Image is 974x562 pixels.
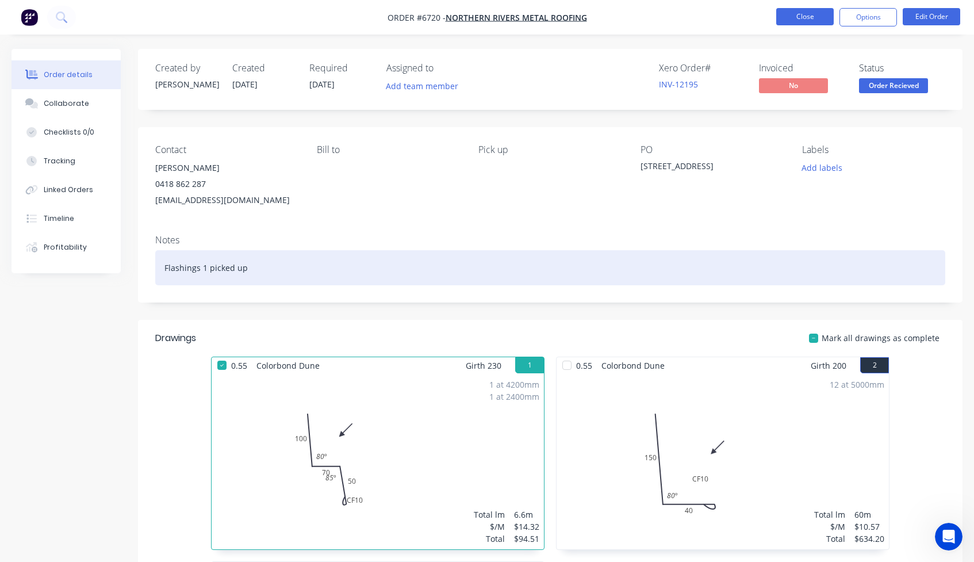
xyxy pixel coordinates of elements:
div: Status [859,63,945,74]
button: Linked Orders [11,175,121,204]
span: Order #6720 - [388,12,446,23]
div: Xero Order # [659,63,745,74]
div: Total [814,533,845,545]
div: 1 at 2400mm [489,391,539,403]
div: Linked Orders [44,185,93,195]
button: Timeline [11,204,121,233]
div: [STREET_ADDRESS] [641,160,784,176]
img: Factory [21,9,38,26]
div: 0150CF104080º12 at 5000mmTotal lm$/MTotal60m$10.57$634.20 [557,374,889,549]
div: [PERSON_NAME] [155,160,298,176]
div: $10.57 [854,521,884,533]
button: Close [776,8,834,25]
div: Bill to [317,144,460,155]
div: Order details [44,70,93,80]
div: $/M [814,521,845,533]
button: Add labels [796,160,849,175]
span: Colorbond Dune [252,357,324,374]
div: 0418 862 287 [155,176,298,192]
div: Total [474,533,505,545]
button: Order details [11,60,121,89]
span: 0.55 [227,357,252,374]
div: Tracking [44,156,75,166]
span: [DATE] [232,79,258,90]
div: Total lm [474,509,505,521]
div: Collaborate [44,98,89,109]
div: Profitability [44,242,87,253]
span: [DATE] [309,79,335,90]
div: Created by [155,63,218,74]
div: [PERSON_NAME]0418 862 287[EMAIL_ADDRESS][DOMAIN_NAME] [155,160,298,208]
span: 0.55 [572,357,597,374]
div: $94.51 [514,533,539,545]
span: Girth 230 [466,357,501,374]
div: 6.6m [514,509,539,521]
div: Labels [802,144,945,155]
a: INV-12195 [659,79,698,90]
div: Assigned to [386,63,501,74]
div: Contact [155,144,298,155]
span: Girth 200 [811,357,846,374]
div: Invoiced [759,63,845,74]
div: 60m [854,509,884,521]
button: Collaborate [11,89,121,118]
div: 12 at 5000mm [830,379,884,391]
span: No [759,78,828,93]
div: $634.20 [854,533,884,545]
div: 1 at 4200mm [489,379,539,391]
button: 1 [515,357,544,373]
div: 010070CF105080º85º1 at 4200mm1 at 2400mmTotal lm$/MTotal6.6m$14.32$94.51 [212,374,544,549]
div: Created [232,63,296,74]
button: Edit Order [903,8,960,25]
div: Drawings [155,331,196,345]
div: Pick up [478,144,622,155]
div: [EMAIL_ADDRESS][DOMAIN_NAME] [155,192,298,208]
button: Add team member [386,78,465,94]
div: $14.32 [514,521,539,533]
span: Order Recieved [859,78,928,93]
div: Flashings 1 picked up [155,250,945,285]
div: Timeline [44,213,74,224]
div: [PERSON_NAME] [155,78,218,90]
button: Tracking [11,147,121,175]
div: Total lm [814,509,845,521]
button: Add team member [380,78,465,94]
button: Options [839,8,897,26]
a: Northern Rivers Metal Roofing [446,12,587,23]
button: Profitability [11,233,121,262]
div: Checklists 0/0 [44,127,94,137]
span: Mark all drawings as complete [822,332,940,344]
div: Notes [155,235,945,246]
iframe: Intercom live chat [935,523,963,550]
div: $/M [474,521,505,533]
div: Required [309,63,373,74]
div: PO [641,144,784,155]
span: Colorbond Dune [597,357,669,374]
button: 2 [860,357,889,373]
button: Checklists 0/0 [11,118,121,147]
button: Order Recieved [859,78,928,95]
